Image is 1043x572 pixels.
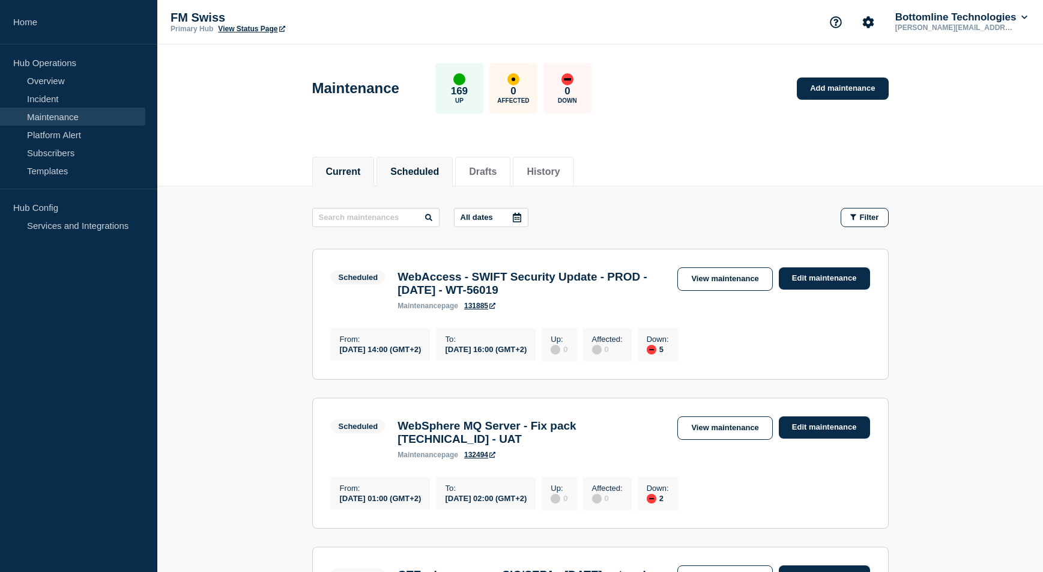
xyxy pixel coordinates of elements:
a: View maintenance [677,416,772,440]
p: Affected : [592,335,623,344]
div: [DATE] 02:00 (GMT+2) [445,493,527,503]
input: Search maintenances [312,208,440,227]
button: Filter [841,208,889,227]
p: To : [445,335,527,344]
a: View Status Page [218,25,285,33]
p: From : [340,484,422,493]
span: maintenance [398,451,441,459]
p: 0 [564,85,570,97]
div: Scheduled [339,273,378,282]
button: Drafts [469,166,497,177]
p: Down : [647,335,669,344]
p: page [398,451,458,459]
div: up [453,73,465,85]
p: Up : [551,484,567,493]
a: Edit maintenance [779,267,870,290]
p: Down [558,97,577,104]
button: Bottomline Technologies [893,11,1030,23]
div: [DATE] 01:00 (GMT+2) [340,493,422,503]
h1: Maintenance [312,80,399,97]
a: Edit maintenance [779,416,870,439]
div: disabled [551,494,560,504]
span: maintenance [398,302,441,310]
button: Support [823,10,848,35]
div: 0 [551,493,567,504]
p: page [398,302,458,310]
p: Down : [647,484,669,493]
div: down [647,345,656,354]
p: Up [455,97,464,104]
span: Filter [860,213,879,222]
div: Scheduled [339,422,378,431]
a: View maintenance [677,267,772,291]
div: 5 [647,344,669,354]
p: Affected : [592,484,623,493]
a: 131885 [464,302,495,310]
a: Add maintenance [797,78,888,100]
a: 132494 [464,451,495,459]
button: All dates [454,208,528,227]
p: All dates [461,213,493,222]
p: Affected [497,97,529,104]
div: down [561,73,573,85]
p: From : [340,335,422,344]
p: Up : [551,335,567,344]
div: 0 [592,493,623,504]
button: Scheduled [390,166,439,177]
div: affected [507,73,519,85]
div: 0 [592,344,623,354]
button: Account settings [856,10,881,35]
div: [DATE] 14:00 (GMT+2) [340,344,422,354]
div: disabled [592,494,602,504]
p: To : [445,484,527,493]
div: [DATE] 16:00 (GMT+2) [445,344,527,354]
p: [PERSON_NAME][EMAIL_ADDRESS][DOMAIN_NAME] [893,23,1018,32]
div: 2 [647,493,669,504]
div: 0 [551,344,567,354]
p: FM Swiss [171,11,411,25]
button: History [527,166,560,177]
h3: WebAccess - SWIFT Security Update - PROD - [DATE] - WT-56019 [398,270,665,297]
button: Current [326,166,361,177]
p: 169 [451,85,468,97]
div: down [647,494,656,504]
p: 0 [510,85,516,97]
h3: WebSphere MQ Server - Fix pack [TECHNICAL_ID] - UAT [398,419,665,446]
div: disabled [551,345,560,354]
div: disabled [592,345,602,354]
p: Primary Hub [171,25,213,33]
